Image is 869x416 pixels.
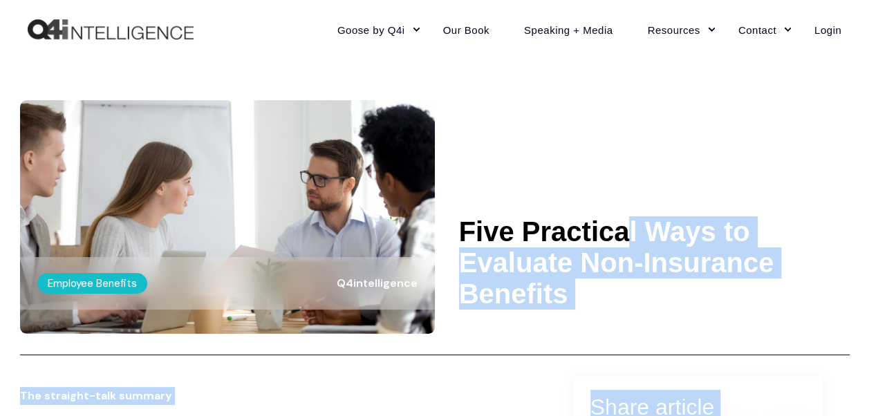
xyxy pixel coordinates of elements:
a: Back to Home [28,19,194,40]
img: Q4intelligence, LLC logo [28,19,194,40]
span: Q4intelligence [337,276,418,290]
h1: Five Practical Ways to Evaluate Non-Insurance Benefits [459,216,850,310]
label: Employee Benefits [37,273,147,294]
iframe: Chat Widget [559,243,869,416]
span: The straight-talk summary [20,388,172,403]
img: Employees discussing non-insurance benefits [20,100,435,334]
